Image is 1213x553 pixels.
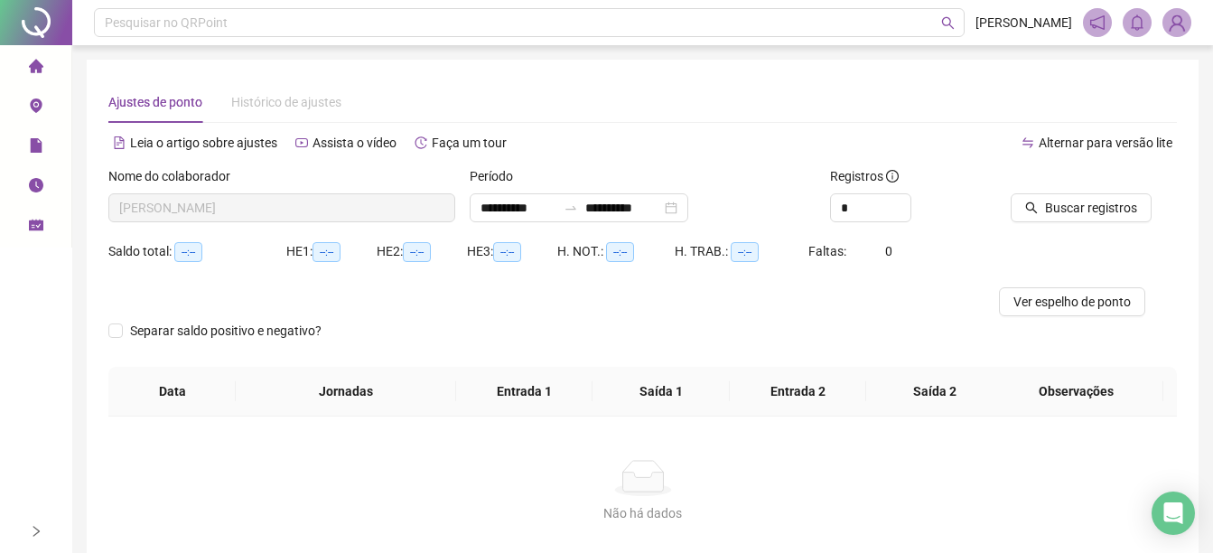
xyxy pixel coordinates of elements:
[113,136,126,149] span: file-text
[1022,136,1034,149] span: swap
[830,166,899,186] span: Registros
[29,210,43,246] span: schedule
[885,244,892,258] span: 0
[313,136,397,150] span: Assista o vídeo
[108,241,286,262] div: Saldo total:
[941,16,955,30] span: search
[467,241,557,262] div: HE 3:
[866,367,1003,417] th: Saída 2
[236,367,456,417] th: Jornadas
[29,130,43,166] span: file
[1152,492,1195,535] div: Open Intercom Messenger
[675,241,808,262] div: H. TRAB.:
[999,287,1145,316] button: Ver espelho de ponto
[377,241,467,262] div: HE 2:
[119,194,444,221] span: MATHEUS ALVES DOURADO DE OLIVEIRA
[557,241,675,262] div: H. NOT.:
[29,90,43,127] span: environment
[295,136,308,149] span: youtube
[1129,14,1145,31] span: bell
[1013,292,1131,312] span: Ver espelho de ponto
[886,170,899,183] span: info-circle
[730,367,866,417] th: Entrada 2
[403,242,431,262] span: --:--
[975,13,1072,33] span: [PERSON_NAME]
[606,242,634,262] span: --:--
[593,367,729,417] th: Saída 1
[174,242,202,262] span: --:--
[108,95,202,109] span: Ajustes de ponto
[1039,136,1172,150] span: Alternar para versão lite
[470,166,525,186] label: Período
[1163,9,1190,36] img: 89611
[286,241,377,262] div: HE 1:
[1089,14,1106,31] span: notification
[108,367,236,417] th: Data
[415,136,427,149] span: history
[808,244,849,258] span: Faltas:
[1011,193,1152,222] button: Buscar registros
[989,367,1163,417] th: Observações
[130,136,277,150] span: Leia o artigo sobre ajustes
[1045,198,1137,218] span: Buscar registros
[432,136,507,150] span: Faça um tour
[108,166,242,186] label: Nome do colaborador
[493,242,521,262] span: --:--
[564,201,578,215] span: to
[29,170,43,206] span: clock-circle
[130,503,1155,523] div: Não há dados
[731,242,759,262] span: --:--
[1025,202,1038,214] span: search
[123,321,329,341] span: Separar saldo positivo e negativo?
[564,201,578,215] span: swap-right
[313,242,341,262] span: --:--
[456,367,593,417] th: Entrada 1
[30,525,42,538] span: right
[1003,381,1149,401] span: Observações
[231,95,341,109] span: Histórico de ajustes
[29,51,43,87] span: home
